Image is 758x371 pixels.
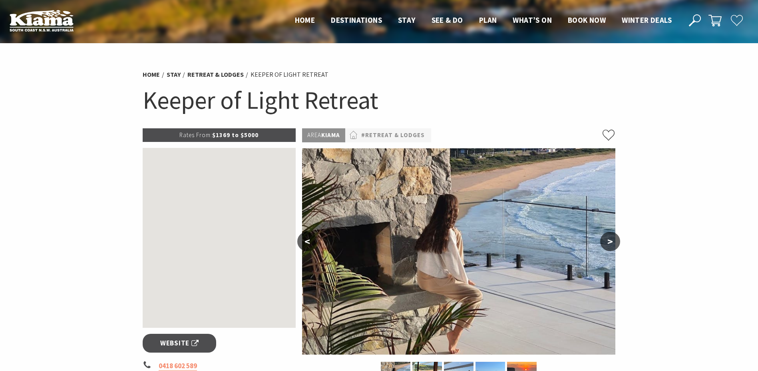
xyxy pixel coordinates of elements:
span: See & Do [432,15,463,25]
span: Winter Deals [622,15,672,25]
span: Website [160,338,199,349]
span: Stay [398,15,416,25]
span: Destinations [331,15,382,25]
span: Area [307,131,321,139]
p: $1369 to $5000 [143,128,296,142]
span: Plan [479,15,497,25]
button: < [297,232,317,251]
a: Stay [167,70,181,79]
a: Website [143,334,217,353]
nav: Main Menu [287,14,680,27]
span: Home [295,15,315,25]
h1: Keeper of Light Retreat [143,84,616,116]
img: Keeper of Light Retreat photo of the balcony [302,148,615,355]
li: Keeper of Light Retreat [251,70,328,80]
span: Book now [568,15,606,25]
img: Kiama Logo [10,10,74,32]
p: Kiama [302,128,345,142]
a: 0418 602 589 [159,361,197,371]
span: What’s On [513,15,552,25]
a: Retreat & Lodges [187,70,244,79]
button: > [600,232,620,251]
a: #Retreat & Lodges [361,130,425,140]
a: Home [143,70,160,79]
span: Rates From: [179,131,212,139]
